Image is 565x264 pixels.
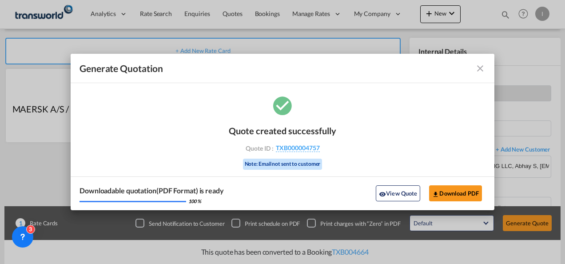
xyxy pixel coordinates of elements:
[71,54,494,210] md-dialog: Generate Quotation Quote ...
[429,185,482,201] button: Download PDF
[231,144,334,152] div: Quote ID :
[80,63,163,74] span: Generate Quotation
[229,125,336,136] div: Quote created successfully
[276,144,320,152] span: TXB000004757
[80,186,224,196] div: Downloadable quotation(PDF Format) is ready
[475,63,485,74] md-icon: icon-close fg-AAA8AD cursor m-0
[432,191,439,198] md-icon: icon-download
[271,94,294,116] md-icon: icon-checkbox-marked-circle
[243,159,322,170] div: Note: Email not sent to customer
[188,198,201,204] div: 100 %
[379,191,386,198] md-icon: icon-eye
[376,185,420,201] button: icon-eyeView Quote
